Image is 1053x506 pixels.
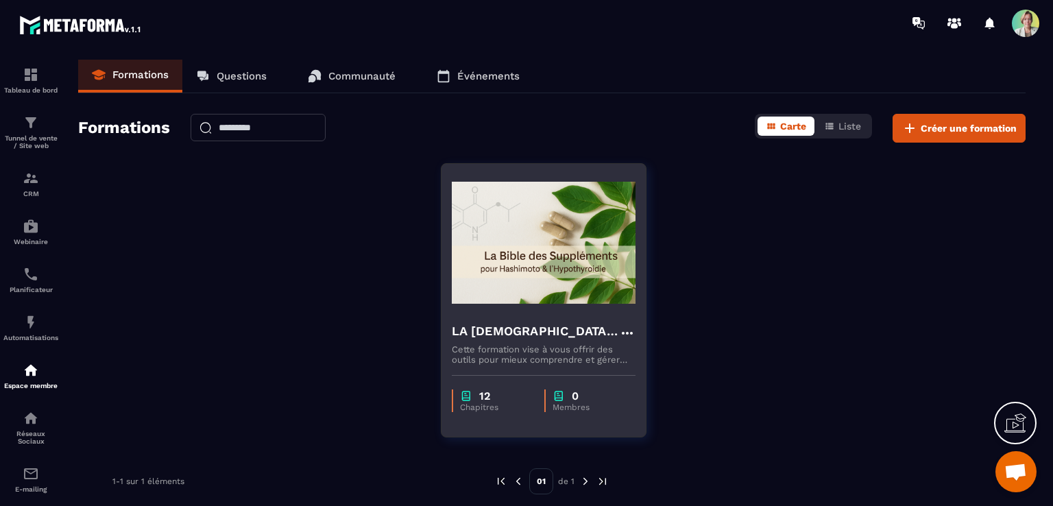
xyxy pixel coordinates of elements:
[78,114,170,143] h2: Formations
[558,476,574,487] p: de 1
[3,160,58,208] a: formationformationCRM
[182,60,280,93] a: Questions
[921,121,1017,135] span: Créer une formation
[3,256,58,304] a: schedulerschedulerPlanificateur
[3,238,58,245] p: Webinaire
[758,117,814,136] button: Carte
[217,70,267,82] p: Questions
[452,174,636,311] img: formation-background
[995,451,1037,492] a: Ouvrir le chat
[3,400,58,455] a: social-networksocial-networkRéseaux Sociaux
[3,56,58,104] a: formationformationTableau de bord
[579,475,592,487] img: next
[512,475,524,487] img: prev
[452,322,619,341] h4: LA [DEMOGRAPHIC_DATA] DES SUPPLEMENST POUR [PERSON_NAME] & L'HYPOTHYROÏDIE
[112,477,184,486] p: 1-1 sur 1 éléments
[838,121,861,132] span: Liste
[3,190,58,197] p: CRM
[23,466,39,482] img: email
[3,382,58,389] p: Espace membre
[23,170,39,186] img: formation
[78,60,182,93] a: Formations
[3,104,58,160] a: formationformationTunnel de vente / Site web
[780,121,806,132] span: Carte
[423,60,533,93] a: Événements
[3,430,58,445] p: Réseaux Sociaux
[3,208,58,256] a: automationsautomationsWebinaire
[553,402,622,412] p: Membres
[529,468,553,494] p: 01
[112,69,169,81] p: Formations
[3,86,58,94] p: Tableau de bord
[495,475,507,487] img: prev
[3,455,58,503] a: emailemailE-mailing
[441,163,664,455] a: formation-backgroundLA [DEMOGRAPHIC_DATA] DES SUPPLEMENST POUR [PERSON_NAME] & L'HYPOTHYROÏDIECet...
[460,402,531,412] p: Chapitres
[572,389,579,402] p: 0
[23,314,39,330] img: automations
[23,67,39,83] img: formation
[23,266,39,282] img: scheduler
[3,334,58,341] p: Automatisations
[19,12,143,37] img: logo
[23,218,39,234] img: automations
[816,117,869,136] button: Liste
[3,485,58,493] p: E-mailing
[479,389,490,402] p: 12
[23,115,39,131] img: formation
[457,70,520,82] p: Événements
[3,134,58,149] p: Tunnel de vente / Site web
[328,70,396,82] p: Communauté
[3,304,58,352] a: automationsautomationsAutomatisations
[23,362,39,378] img: automations
[553,389,565,402] img: chapter
[452,344,636,365] p: Cette formation vise à vous offrir des outils pour mieux comprendre et gérer votre maladie, mais ...
[596,475,609,487] img: next
[460,389,472,402] img: chapter
[893,114,1026,143] button: Créer une formation
[23,410,39,426] img: social-network
[3,286,58,293] p: Planificateur
[294,60,409,93] a: Communauté
[3,352,58,400] a: automationsautomationsEspace membre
